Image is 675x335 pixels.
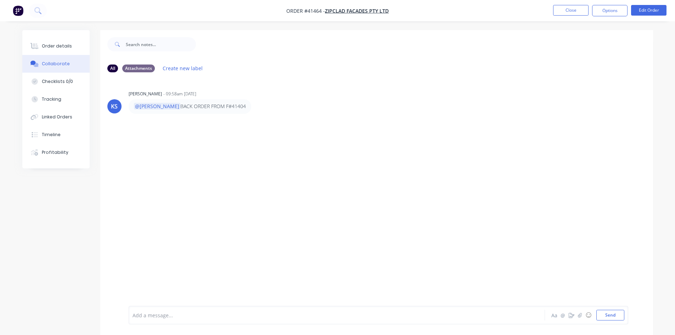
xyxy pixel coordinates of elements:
button: ☺ [584,311,593,319]
button: Aa [550,311,559,319]
span: @[PERSON_NAME] [134,103,180,110]
div: All [107,65,118,72]
button: Collaborate [22,55,90,73]
button: Checklists 0/0 [22,73,90,90]
div: KS [111,102,118,111]
button: Timeline [22,126,90,144]
div: Checklists 0/0 [42,78,73,85]
div: Tracking [42,96,61,102]
button: Options [592,5,628,16]
div: Timeline [42,132,61,138]
a: Zipclad Facades Pty Ltd [325,7,389,14]
div: Linked Orders [42,114,72,120]
button: Linked Orders [22,108,90,126]
span: Order #41464 - [286,7,325,14]
button: Profitability [22,144,90,161]
div: - 09:58am [DATE] [163,91,196,97]
button: Order details [22,37,90,55]
button: Close [553,5,589,16]
button: Create new label [159,63,207,73]
img: Factory [13,5,23,16]
div: Attachments [122,65,155,72]
button: @ [559,311,567,319]
div: Profitability [42,149,68,156]
div: Collaborate [42,61,70,67]
p: BACK ORDER FROM F#41404 [134,103,246,110]
button: Send [596,310,624,320]
button: Edit Order [631,5,666,16]
div: [PERSON_NAME] [129,91,162,97]
div: Order details [42,43,72,49]
input: Search notes... [126,37,196,51]
button: Tracking [22,90,90,108]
